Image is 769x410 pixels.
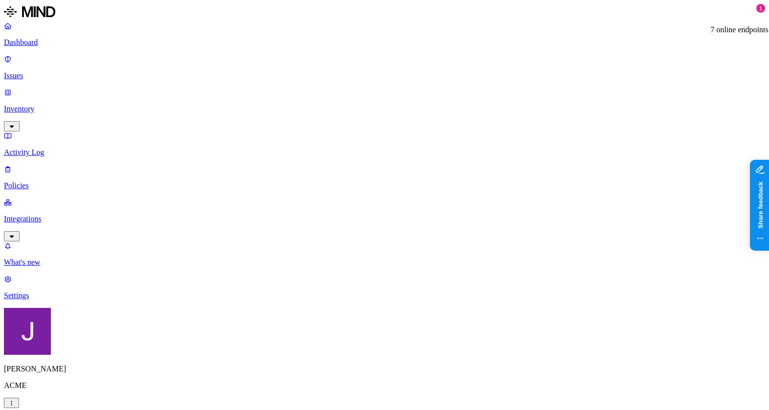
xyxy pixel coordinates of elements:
[4,38,765,47] p: Dashboard
[4,148,765,157] p: Activity Log
[4,55,765,80] a: Issues
[756,4,765,13] div: 1
[4,88,765,130] a: Inventory
[4,291,765,300] p: Settings
[4,258,765,267] p: What's new
[4,4,765,22] a: MIND
[4,308,51,355] img: Jimmy Tsang
[4,215,765,223] p: Integrations
[4,165,765,190] a: Policies
[4,131,765,157] a: Activity Log
[4,71,765,80] p: Issues
[4,22,765,47] a: Dashboard
[4,381,765,390] p: ACME
[4,105,765,113] p: Inventory
[710,25,768,34] div: 7 online endpoints
[4,181,765,190] p: Policies
[4,198,765,240] a: Integrations
[4,4,55,20] img: MIND
[4,241,765,267] a: What's new
[4,275,765,300] a: Settings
